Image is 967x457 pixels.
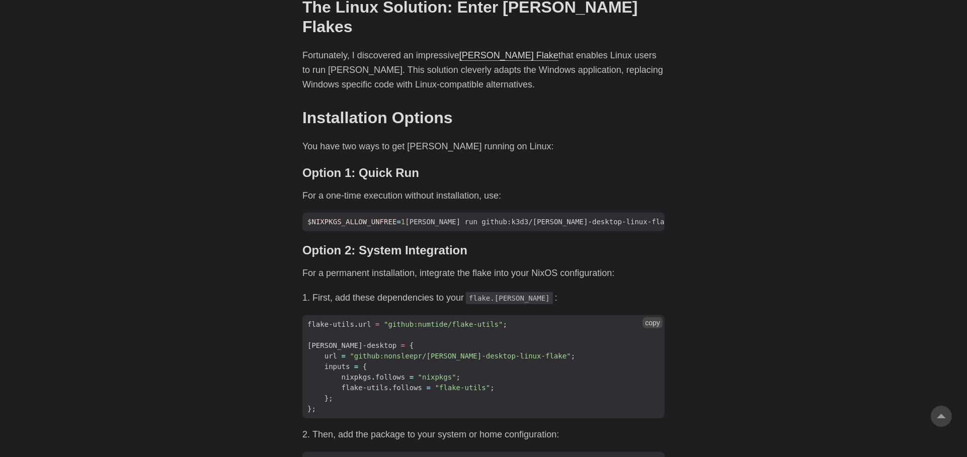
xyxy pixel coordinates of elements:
code: flake.[PERSON_NAME] [466,292,553,304]
h2: Installation Options [302,108,665,127]
span: nixpkgs [342,373,371,381]
span: . [388,384,392,392]
span: = [410,373,414,381]
span: = [375,320,379,328]
span: . [354,320,358,328]
span: follows [375,373,405,381]
p: For a one-time execution without installation, use: [302,189,665,203]
span: flake-utils [342,384,388,392]
span: = [427,384,431,392]
span: }; [307,405,316,413]
span: ; [571,352,575,360]
span: follows [392,384,422,392]
span: = [396,218,400,226]
span: "github:nonsleepr/[PERSON_NAME]-desktop-linux-flake" [350,352,571,360]
p: You have two ways to get [PERSON_NAME] running on Linux: [302,139,665,154]
span: ; [456,373,460,381]
span: = [354,362,358,371]
h3: Option 1: Quick Run [302,166,665,180]
p: For a permanent installation, integrate the flake into your NixOS configuration: [302,266,665,281]
span: . [371,373,375,381]
li: First, add these dependencies to your : [312,291,665,305]
button: copy [642,317,663,328]
span: [PERSON_NAME]-desktop [307,341,396,349]
span: { [410,341,414,349]
span: = [342,352,346,360]
span: ; [490,384,494,392]
span: "github:numtide/flake-utils" [384,320,503,328]
a: [PERSON_NAME] Flake [459,50,558,60]
span: "nixpkgs" [418,373,456,381]
li: Then, add the package to your system or home configuration: [312,427,665,442]
span: = [401,341,405,349]
span: 1 [401,218,405,226]
span: url [358,320,371,328]
span: $ [PERSON_NAME] run github:k3d3/[PERSON_NAME]-desktop-linux-flake --impure [302,217,716,227]
span: url [325,352,337,360]
span: inputs [325,362,350,371]
a: go to top [931,406,952,427]
span: }; [325,394,333,402]
h3: Option 2: System Integration [302,243,665,258]
span: ; [503,320,507,328]
span: flake-utils [307,320,354,328]
p: Fortunately, I discovered an impressive that enables Linux users to run [PERSON_NAME]. This solut... [302,48,665,92]
span: "flake-utils" [435,384,490,392]
span: { [363,362,367,371]
span: NIXPKGS_ALLOW_UNFREE [311,218,396,226]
